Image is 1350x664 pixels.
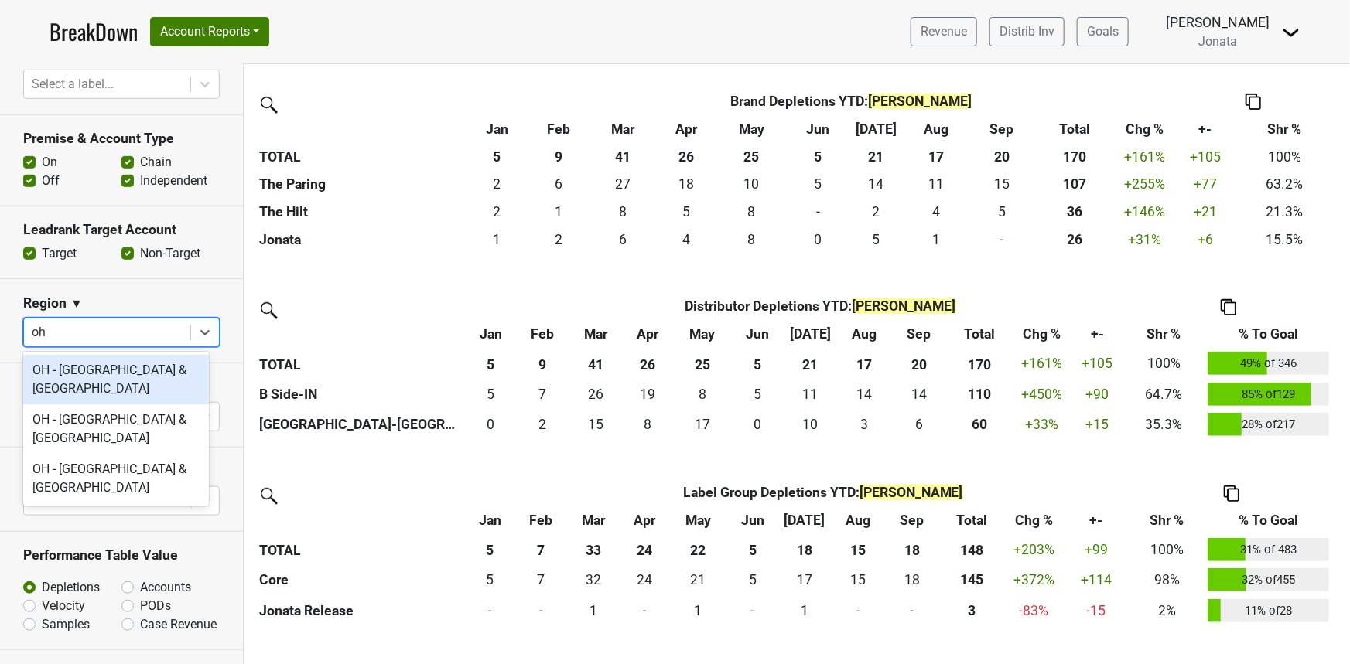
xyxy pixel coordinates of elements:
th: Total: activate to sort column ascending [1034,115,1116,143]
td: 5.5 [590,226,656,254]
div: 1 [782,601,827,621]
h3: Premise & Account Type [23,131,220,147]
th: Apr: activate to sort column ascending [623,321,672,349]
th: 148 [938,534,1005,565]
label: Independent [140,172,207,190]
th: 18 [886,534,939,565]
th: 17 [903,143,970,171]
div: 107 [1038,174,1112,194]
h3: Leadrank Target Account [23,222,220,238]
td: 2.114 [517,410,568,441]
th: 9 [528,143,590,171]
th: 26 [623,349,672,380]
th: 22 [669,534,727,565]
span: +203% [1013,542,1054,557]
div: 7 [521,384,565,404]
div: 1 [907,230,966,250]
div: +77 [1177,174,1234,194]
div: 8 [720,230,783,250]
div: 5 [660,202,713,222]
th: Aug: activate to sort column ascending [903,115,970,143]
td: 3.75 [656,226,716,254]
th: % To Goal: activate to sort column ascending [1204,321,1333,349]
div: 110 [949,384,1009,404]
td: 0 [516,595,566,626]
td: 5 [849,226,903,254]
th: Sep: activate to sort column ascending [892,321,946,349]
div: 5 [468,570,512,590]
div: 32 [570,570,617,590]
th: 5 [732,349,784,380]
div: - [468,601,512,621]
div: 17 [782,570,827,590]
td: 14.083 [849,171,903,199]
td: 14.5 [569,410,624,441]
div: 3 [942,601,1001,621]
th: 7 [516,534,566,565]
td: 16.916 [778,565,831,596]
a: Revenue [911,17,977,46]
div: -15 [1067,601,1126,621]
td: 5.166 [465,379,518,410]
div: 5 [791,174,846,194]
td: +31 % [1116,226,1174,254]
th: Jonata Release [255,595,464,626]
label: PODs [140,597,171,615]
th: &nbsp;: activate to sort column ascending [255,506,464,534]
th: Jun: activate to sort column ascending [732,321,784,349]
td: 100% [1130,534,1205,565]
td: 0 [787,199,849,226]
td: 17 [673,410,732,441]
td: 0 [732,410,784,441]
td: 6.114 [528,171,590,199]
td: 35.3% [1124,410,1204,441]
th: Jan: activate to sort column ascending [467,115,528,143]
div: 0 [736,414,781,434]
th: 36.164 [1034,199,1116,226]
td: 7.333 [516,565,566,596]
span: ▼ [70,295,83,313]
th: 41 [590,143,656,171]
div: 8 [627,414,669,434]
th: 170 [1034,143,1116,171]
th: Aug: activate to sort column ascending [831,506,886,534]
td: 14.001 [836,379,892,410]
td: 100% [1237,143,1332,171]
th: 26.417 [1034,226,1116,254]
div: 0 [468,414,513,434]
div: 15 [973,174,1030,194]
th: 20 [892,349,946,380]
th: TOTAL [255,143,467,171]
th: 5 [467,143,528,171]
th: [GEOGRAPHIC_DATA]-[GEOGRAPHIC_DATA] [255,410,465,441]
div: +15 [1075,414,1120,434]
img: Dropdown Menu [1282,23,1300,42]
th: Chg %: activate to sort column ascending [1013,321,1071,349]
th: Sep: activate to sort column ascending [886,506,939,534]
td: 0 [464,595,515,626]
div: 26 [1038,230,1112,250]
td: 0 [465,410,518,441]
th: Brand Depletions YTD : [528,87,1174,115]
label: Accounts [140,578,191,597]
th: 144.830 [938,565,1005,596]
td: 21.333 [669,565,727,596]
img: filter [255,297,280,322]
td: 8.333 [673,379,732,410]
div: +21 [1177,202,1234,222]
th: Feb: activate to sort column ascending [517,321,568,349]
td: 8.333 [590,199,656,226]
div: 10 [788,414,832,434]
div: - [973,230,1030,250]
th: +-: activate to sort column ascending [1063,506,1130,534]
th: Label Group Depletions YTD : [516,478,1130,506]
td: 5.166 [464,565,515,596]
img: filter [255,482,280,507]
th: TOTAL [255,534,464,565]
div: +114 [1067,570,1126,590]
td: 0 [727,595,778,626]
div: 1 [470,230,524,250]
th: Jan: activate to sort column ascending [464,506,515,534]
td: 0 [886,595,939,626]
div: 8 [720,202,783,222]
